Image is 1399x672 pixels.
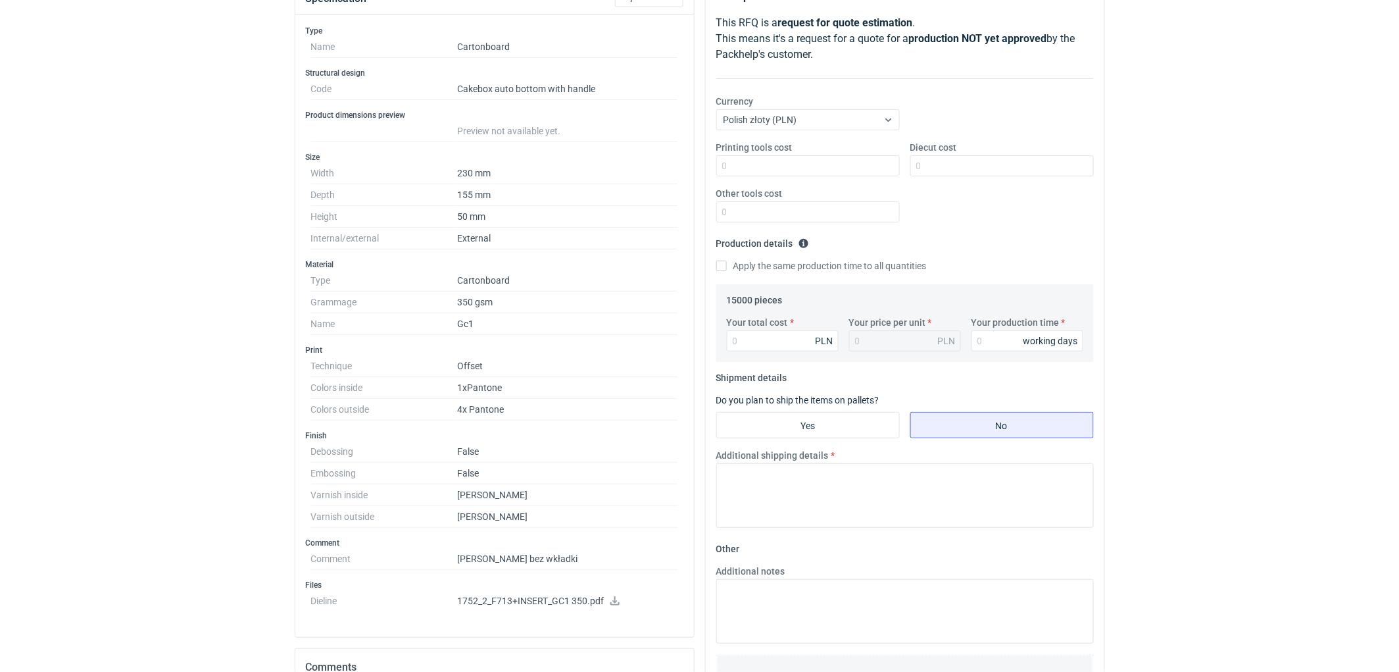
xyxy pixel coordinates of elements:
[306,580,683,590] h3: Files
[306,345,683,355] h3: Print
[311,355,458,377] dt: Technique
[306,430,683,441] h3: Finish
[716,233,809,249] legend: Production details
[311,399,458,421] dt: Colors outside
[311,484,458,506] dt: Varnish inside
[311,590,458,617] dt: Dieline
[458,399,678,421] dd: 4x Pantone
[716,565,785,578] label: Additional notes
[458,548,678,570] dd: [PERSON_NAME] bez wkładki
[816,334,833,348] div: PLN
[306,110,683,120] h3: Product dimensions preview
[716,538,740,554] legend: Other
[306,538,683,548] h3: Comment
[716,95,754,108] label: Currency
[458,506,678,528] dd: [PERSON_NAME]
[458,463,678,484] dd: False
[716,367,787,383] legend: Shipment details
[311,313,458,335] dt: Name
[971,330,1083,351] input: 0
[458,36,678,58] dd: Cartonboard
[311,163,458,184] dt: Width
[716,412,900,438] label: Yes
[458,596,678,607] p: 1752_2_F713+INSERT_GC1 350.pdf
[311,184,458,206] dt: Depth
[458,184,678,206] dd: 155 mm
[727,316,788,329] label: Your total cost
[716,141,793,154] label: Printing tools cost
[849,316,926,329] label: Your price per unit
[311,228,458,249] dt: Internal/external
[311,463,458,484] dt: Embossing
[910,412,1094,438] label: No
[458,126,561,136] span: Preview not available yet.
[458,206,678,228] dd: 50 mm
[306,259,683,270] h3: Material
[910,155,1094,176] input: 0
[458,78,678,100] dd: Cakebox auto bottom with handle
[716,15,1094,63] p: This RFQ is a . This means it's a request for a quote for a by the Packhelp's customer.
[311,36,458,58] dt: Name
[716,395,879,405] label: Do you plan to ship the items on pallets?
[458,228,678,249] dd: External
[311,78,458,100] dt: Code
[458,163,678,184] dd: 230 mm
[938,334,956,348] div: PLN
[311,206,458,228] dt: Height
[311,506,458,528] dt: Varnish outside
[458,355,678,377] dd: Offset
[909,32,1047,45] strong: production NOT yet approved
[716,155,900,176] input: 0
[458,441,678,463] dd: False
[458,292,678,313] dd: 350 gsm
[716,259,927,272] label: Apply the same production time to all quantities
[716,187,783,200] label: Other tools cost
[311,292,458,313] dt: Grammage
[458,484,678,506] dd: [PERSON_NAME]
[458,313,678,335] dd: Gc1
[311,270,458,292] dt: Type
[724,115,797,125] span: Polish złoty (PLN)
[311,441,458,463] dt: Debossing
[971,316,1060,329] label: Your production time
[778,16,913,29] strong: request for quote estimation
[1023,334,1078,348] div: working days
[716,201,900,222] input: 0
[727,290,783,305] legend: 15000 pieces
[311,377,458,399] dt: Colors inside
[716,449,829,462] label: Additional shipping details
[306,68,683,78] h3: Structural design
[306,26,683,36] h3: Type
[458,270,678,292] dd: Cartonboard
[727,330,839,351] input: 0
[910,141,957,154] label: Diecut cost
[306,152,683,163] h3: Size
[311,548,458,570] dt: Comment
[458,377,678,399] dd: 1xPantone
